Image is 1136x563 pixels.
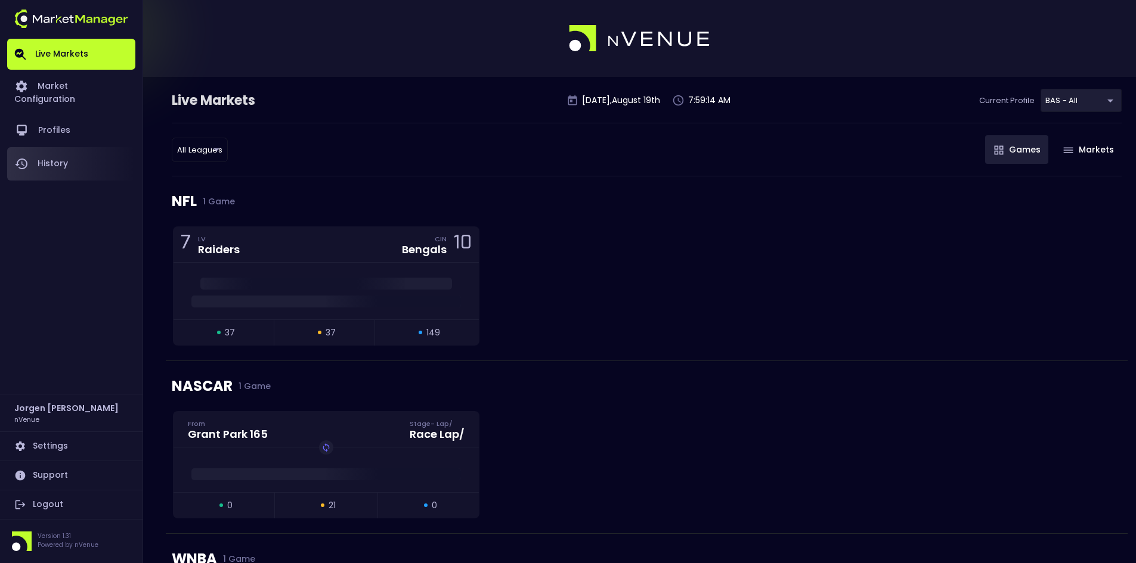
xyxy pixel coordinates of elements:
div: 7 [181,234,191,256]
span: 1 Game [233,381,271,391]
div: Stage - Lap / [410,419,465,428]
p: 7:59:14 AM [688,94,730,107]
span: 149 [426,326,440,339]
div: CIN [435,234,447,244]
img: logo [14,10,128,28]
div: BAS - All [172,138,228,162]
img: logo [569,25,711,52]
div: Grant Park 165 [188,429,268,440]
span: 0 [432,499,437,512]
img: gameIcon [1063,147,1073,153]
div: From [188,419,268,428]
img: replayImg [321,443,331,452]
a: Logout [7,490,135,519]
a: Support [7,461,135,490]
p: Powered by nVenue [38,540,98,549]
p: Version 1.31 [38,531,98,540]
span: 37 [225,326,235,339]
a: History [7,147,135,181]
a: Market Configuration [7,70,135,114]
span: 37 [326,326,336,339]
p: Current Profile [979,95,1035,107]
div: NASCAR [172,361,1122,411]
button: Markets [1054,135,1122,164]
span: 21 [329,499,336,512]
div: Live Markets [172,91,317,110]
h2: Jorgen [PERSON_NAME] [14,402,119,415]
div: 10 [454,234,472,256]
div: NFL [172,176,1122,226]
p: [DATE] , August 19 th [582,94,660,107]
div: Raiders [198,244,240,255]
span: 0 [227,499,233,512]
div: Bengals [402,244,447,255]
div: Race Lap / [410,429,465,440]
a: Settings [7,432,135,461]
h3: nVenue [14,415,39,424]
button: Games [985,135,1048,164]
img: gameIcon [994,145,1004,155]
div: Version 1.31Powered by nVenue [7,531,135,551]
div: LV [198,234,240,244]
span: 1 Game [197,197,235,206]
a: Profiles [7,114,135,147]
div: BAS - All [1041,89,1122,112]
a: Live Markets [7,39,135,70]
